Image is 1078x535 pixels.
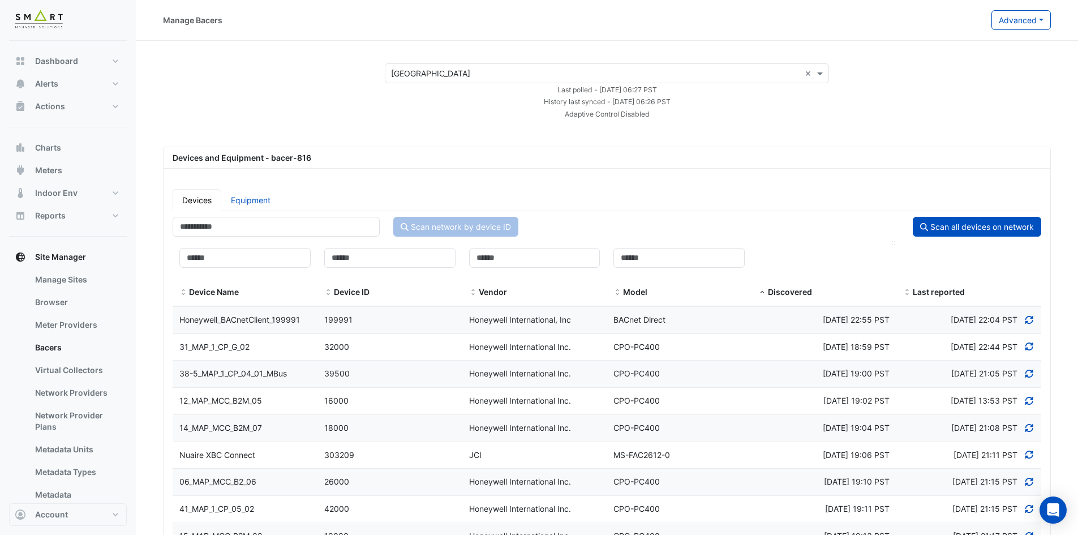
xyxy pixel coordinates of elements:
[951,342,1017,352] span: Discovered at
[26,483,127,506] a: Metadata
[324,369,350,378] span: 39500
[179,423,262,433] span: 14_MAP_MCC_B2M_07
[179,504,254,513] span: 41_MAP_1_CP_05_02
[179,369,287,378] span: 38-5_MAP_1_CP_04_01_MBus
[469,396,571,405] span: Honeywell International Inc.
[9,159,127,182] button: Meters
[35,187,78,199] span: Indoor Env
[189,287,239,297] span: Device Name
[15,55,26,67] app-icon: Dashboard
[1040,497,1067,524] div: Open Intercom Messenger
[15,165,26,176] app-icon: Meters
[15,187,26,199] app-icon: Indoor Env
[613,315,665,324] span: BACnet Direct
[26,268,127,291] a: Manage Sites
[324,288,332,297] span: Device ID
[469,477,571,486] span: Honeywell International Inc.
[26,359,127,382] a: Virtual Collectors
[179,396,262,405] span: 12_MAP_MCC_B2M_05
[913,287,965,297] span: Last reported
[613,342,660,352] span: CPO-PC400
[823,342,890,352] span: Wed 17-Sep-2025 11:59 BST
[823,315,890,324] span: Fri 29-Aug-2025 15:55 BST
[823,423,890,433] span: Wed 17-Sep-2025 12:04 BST
[951,315,1017,324] span: Discovered at
[26,336,127,359] a: Bacers
[469,342,571,352] span: Honeywell International Inc.
[768,287,812,297] span: Discovered
[825,504,890,513] span: Wed 17-Sep-2025 12:11 BST
[324,342,349,352] span: 32000
[9,72,127,95] button: Alerts
[15,101,26,112] app-icon: Actions
[469,423,571,433] span: Honeywell International Inc.
[613,450,670,460] span: MS-FAC2612-0
[35,101,65,112] span: Actions
[613,288,621,297] span: Model
[9,95,127,118] button: Actions
[9,50,127,72] button: Dashboard
[823,369,890,378] span: Wed 17-Sep-2025 12:00 BST
[179,342,250,352] span: 31_MAP_1_CP_G_02
[565,110,650,118] small: Adaptive Control Disabled
[1024,342,1034,352] a: Refresh
[179,450,255,460] span: Nuaire XBC Connect
[1024,477,1034,486] a: Refresh
[469,288,477,297] span: Vendor
[35,78,58,89] span: Alerts
[173,189,221,211] a: Devices
[15,210,26,221] app-icon: Reports
[35,55,78,67] span: Dashboard
[26,382,127,404] a: Network Providers
[334,287,370,297] span: Device ID
[913,217,1041,237] button: Scan all devices on network
[613,423,660,433] span: CPO-PC400
[469,315,571,324] span: Honeywell International, Inc
[324,477,349,486] span: 26000
[952,504,1017,513] span: Discovered at
[991,10,1051,30] button: Advanced
[324,450,354,460] span: 303209
[35,165,62,176] span: Meters
[14,9,65,32] img: Company Logo
[35,251,86,263] span: Site Manager
[1024,450,1034,460] a: Refresh
[1024,396,1034,405] a: Refresh
[9,246,127,268] button: Site Manager
[951,423,1017,433] span: Discovered at
[469,450,482,460] span: JCI
[613,396,660,405] span: CPO-PC400
[469,504,571,513] span: Honeywell International Inc.
[26,438,127,461] a: Metadata Units
[324,504,349,513] span: 42000
[479,287,507,297] span: Vendor
[324,396,349,405] span: 16000
[805,67,814,79] span: Clear
[1024,504,1034,513] a: Refresh
[1024,315,1034,324] a: Refresh
[1024,423,1034,433] a: Refresh
[26,314,127,336] a: Meter Providers
[9,503,127,526] button: Account
[903,288,911,297] span: Last reported
[324,315,353,324] span: 199991
[163,14,222,26] div: Manage Bacers
[951,396,1017,405] span: Discovered at
[9,204,127,227] button: Reports
[166,152,1048,164] div: Devices and Equipment - bacer-816
[26,291,127,314] a: Browser
[35,210,66,221] span: Reports
[15,142,26,153] app-icon: Charts
[179,288,187,297] span: Device Name
[623,287,647,297] span: Model
[1024,369,1034,378] a: Refresh
[824,477,890,486] span: Wed 17-Sep-2025 12:10 BST
[179,315,300,324] span: Honeywell_BACnetClient_199991
[613,369,660,378] span: CPO-PC400
[15,251,26,263] app-icon: Site Manager
[9,136,127,159] button: Charts
[758,288,766,297] span: Discovered
[26,461,127,483] a: Metadata Types
[35,142,61,153] span: Charts
[469,369,571,378] span: Honeywell International Inc.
